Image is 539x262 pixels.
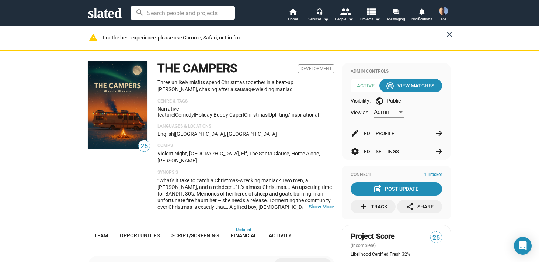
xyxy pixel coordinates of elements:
mat-icon: home [288,7,297,16]
button: People [331,7,357,24]
span: Project Score [351,231,395,241]
mat-icon: public [375,97,384,106]
mat-icon: edit [351,129,359,138]
div: Track [359,200,387,213]
span: Financial [231,232,257,238]
span: Narrative feature [157,106,179,118]
mat-icon: forum [392,8,399,15]
span: View as: [351,109,369,116]
img: THE CAMPERS [88,61,147,149]
span: 1 Tracker [424,172,442,178]
a: Script/Screening [166,227,225,244]
span: Active [351,79,386,92]
mat-icon: settings [351,147,359,156]
span: … [301,203,309,210]
div: Open Intercom Messenger [514,237,532,255]
span: | [194,112,195,118]
p: Languages & Locations [157,124,334,130]
a: Home [280,7,306,24]
div: Visibility: Public [351,97,442,106]
span: | [268,112,269,118]
mat-icon: people [340,6,351,17]
span: Notifications [411,15,432,24]
button: Joel CousinsMe [435,5,452,24]
div: Likelihood Certified Fresh 32% [351,252,442,258]
span: Holiday [195,112,212,118]
button: Projects [357,7,383,24]
span: Admin [374,108,391,116]
span: Activity [269,232,292,238]
p: Violent Night, [GEOGRAPHIC_DATA], Elf, The Santa Clause, Home Alone, [PERSON_NAME] [157,150,334,164]
span: | [228,112,229,118]
button: Services [306,7,331,24]
span: Team [94,232,108,238]
mat-icon: headset_mic [316,8,323,15]
mat-icon: share [406,202,414,211]
mat-icon: arrow_forward [435,147,444,156]
span: Home [288,15,298,24]
div: For the best experience, please use Chrome, Safari, or Firefox. [103,33,446,43]
span: caper [229,112,243,118]
button: Edit Profile [351,124,442,142]
span: Christmas [244,112,268,118]
button: Edit Settings [351,142,442,160]
button: …Show More [309,203,334,210]
a: Notifications [409,7,435,24]
div: Share [406,200,434,213]
button: Post Update [351,182,442,196]
span: Comedy [175,112,194,118]
button: Track [351,200,396,213]
button: View Matches [379,79,442,92]
span: | [212,112,213,118]
mat-icon: post_add [373,185,382,193]
mat-icon: notifications [418,8,425,15]
span: uplifting/inspirational [269,112,319,118]
mat-icon: view_list [366,6,376,17]
span: Messaging [387,15,405,24]
span: | [174,112,175,118]
input: Search people and projects [131,6,235,20]
mat-icon: arrow_drop_down [321,15,330,24]
a: Financial [225,227,263,244]
span: [GEOGRAPHIC_DATA], [GEOGRAPHIC_DATA] [175,131,277,137]
div: Post Update [375,182,418,196]
span: Development [298,64,334,73]
span: 26 [431,233,442,243]
mat-icon: arrow_drop_down [373,15,382,24]
p: Three unlikely misfits spend Christmas together in a beat-up [PERSON_NAME], chasing after a sausa... [157,79,334,93]
span: | [174,131,175,137]
span: | [243,112,244,118]
mat-icon: arrow_forward [435,129,444,138]
span: Projects [360,15,380,24]
mat-icon: arrow_drop_down [346,15,355,24]
mat-icon: wifi_tethering [386,81,394,90]
a: Messaging [383,7,409,24]
span: buddy [213,112,228,118]
span: 26 [139,141,150,151]
a: Activity [263,227,298,244]
a: Opportunities [114,227,166,244]
div: Services [308,15,329,24]
a: Team [88,227,114,244]
button: Share [397,200,442,213]
mat-icon: warning [89,33,98,42]
mat-icon: add [359,202,368,211]
div: View Matches [387,79,434,92]
div: People [335,15,354,24]
p: Genre & Tags [157,99,334,104]
div: Connect [351,172,442,178]
span: Me [441,15,446,24]
mat-icon: close [445,30,454,39]
img: Joel Cousins [439,7,448,15]
div: Admin Controls [351,69,442,75]
span: English [157,131,174,137]
p: Comps [157,143,334,149]
span: Opportunities [120,232,160,238]
h1: THE CAMPERS [157,61,237,76]
span: (incomplete) [351,243,377,248]
p: Synopsis [157,170,334,176]
span: Script/Screening [171,232,219,238]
